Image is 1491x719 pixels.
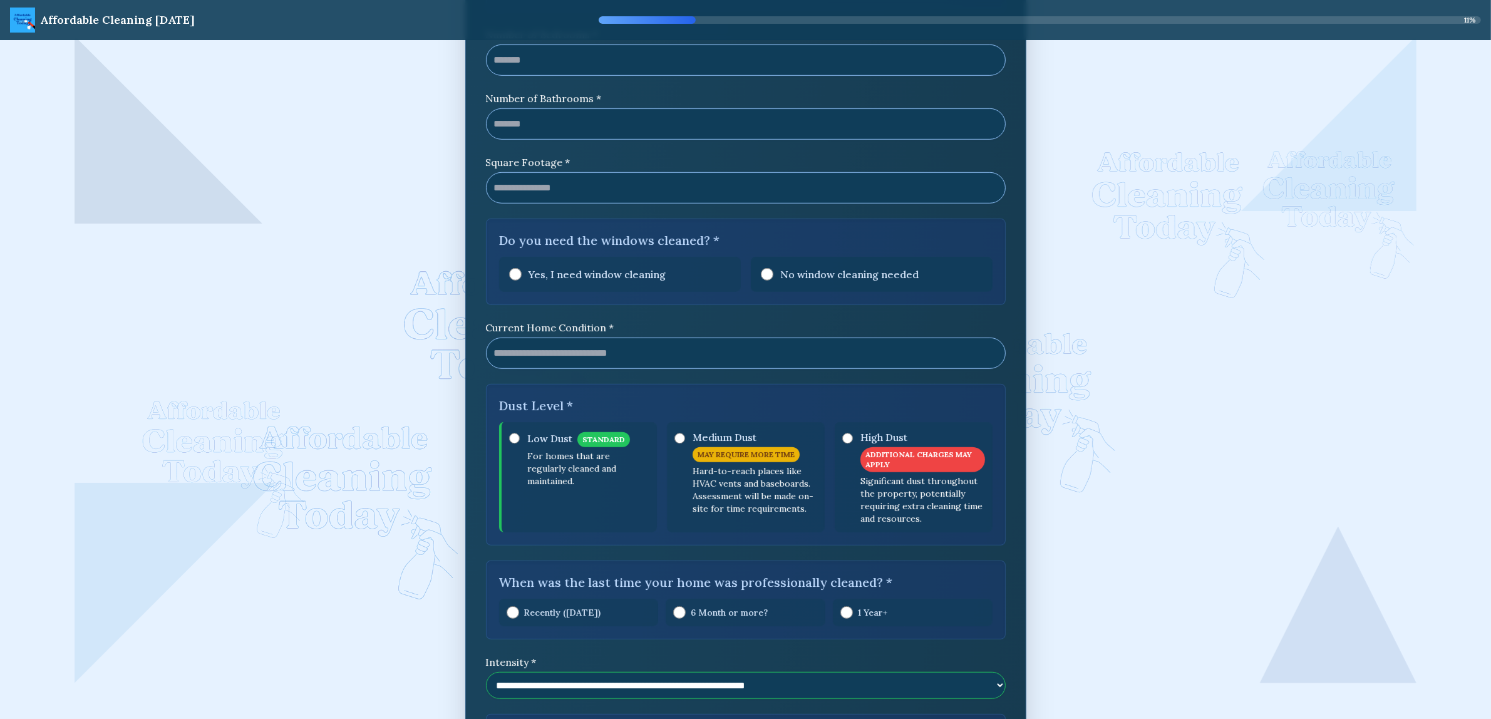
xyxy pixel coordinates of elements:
label: Square Footage * [486,155,1006,170]
label: Number of Bathrooms * [486,91,1006,106]
label: Current Home Condition * [486,320,1006,335]
input: Low DustSTANDARDFor homes that are regularly cleaned and maintained. [509,432,520,445]
input: 6 Month or more? [673,606,686,619]
span: 1 Year+ [858,606,887,619]
label: Intensity * [486,654,1006,670]
input: Recently ([DATE]) [507,606,519,619]
input: Medium DustMAY REQUIRE MORE TIMEHard-to-reach places like HVAC vents and baseboards. Assessment w... [674,432,685,445]
span: STANDARD [577,432,630,447]
label: Do you need the windows cleaned? * [499,232,993,249]
label: Dust Level * [499,397,993,415]
input: No window cleaning needed [761,268,773,281]
span: MAY REQUIRE MORE TIME [693,447,800,462]
label: When was the last time your home was professionally cleaned? * [499,574,993,591]
span: Low Dust [527,431,572,446]
img: ACT Logo [10,8,35,33]
span: No window cleaning needed [781,268,919,281]
div: Affordable Cleaning [DATE] [40,11,195,29]
span: Medium Dust [693,430,756,445]
span: 11 % [1464,15,1476,25]
input: Yes, I need window cleaning [509,268,522,281]
span: Recently ([DATE]) [524,606,601,619]
span: ADDITIONAL CHARGES MAY APPLY [860,447,985,472]
p: Significant dust throughout the property, potentially requiring extra cleaning time and resources. [860,475,985,525]
span: Yes, I need window cleaning [529,268,666,281]
input: High DustADDITIONAL CHARGES MAY APPLYSignificant dust throughout the property, potentially requir... [842,432,853,445]
p: Hard-to-reach places like HVAC vents and baseboards. Assessment will be made on-site for time req... [693,465,817,515]
span: 6 Month or more? [691,606,768,619]
p: For homes that are regularly cleaned and maintained. [527,450,649,487]
span: High Dust [860,430,907,445]
input: 1 Year+ [840,606,853,619]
